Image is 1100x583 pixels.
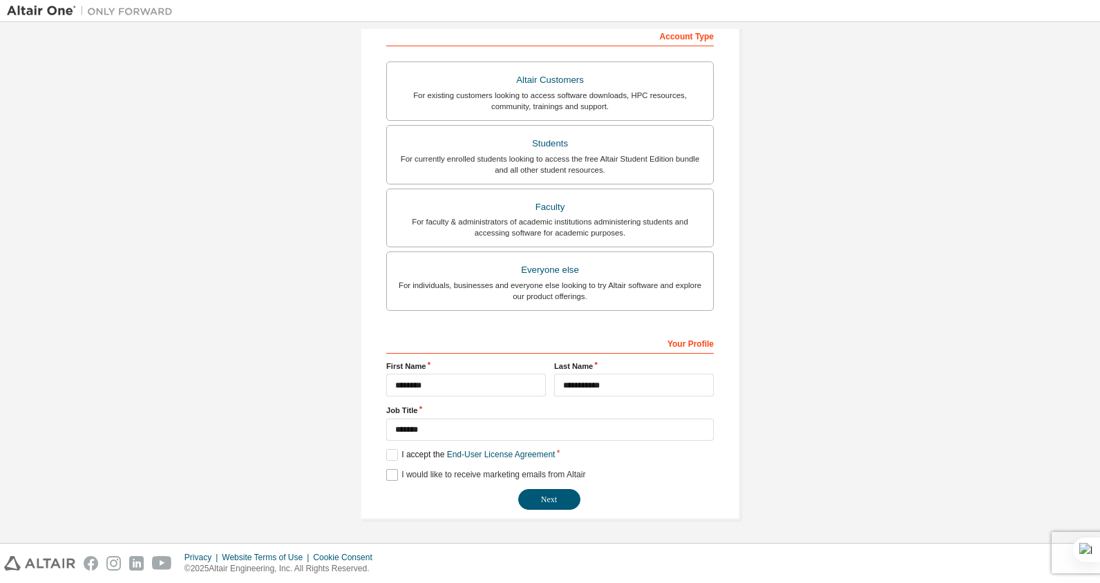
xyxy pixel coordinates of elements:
p: © 2025 Altair Engineering, Inc. All Rights Reserved. [184,563,381,575]
label: I would like to receive marketing emails from Altair [386,469,585,481]
label: First Name [386,361,546,372]
div: Your Profile [386,332,714,354]
div: For currently enrolled students looking to access the free Altair Student Edition bundle and all ... [395,153,705,175]
label: Last Name [554,361,714,372]
a: End-User License Agreement [447,450,556,459]
img: linkedin.svg [129,556,144,571]
img: altair_logo.svg [4,556,75,571]
div: Account Type [386,24,714,46]
div: For faculty & administrators of academic institutions administering students and accessing softwa... [395,216,705,238]
img: instagram.svg [106,556,121,571]
div: For existing customers looking to access software downloads, HPC resources, community, trainings ... [395,90,705,112]
div: Altair Customers [395,70,705,90]
button: Next [518,489,580,510]
div: Students [395,134,705,153]
img: youtube.svg [152,556,172,571]
div: Cookie Consent [313,552,380,563]
div: For individuals, businesses and everyone else looking to try Altair software and explore our prod... [395,280,705,302]
img: Altair One [7,4,180,18]
div: Privacy [184,552,222,563]
label: I accept the [386,449,555,461]
img: facebook.svg [84,556,98,571]
div: Everyone else [395,260,705,280]
div: Faculty [395,198,705,217]
label: Job Title [386,405,714,416]
div: Website Terms of Use [222,552,313,563]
